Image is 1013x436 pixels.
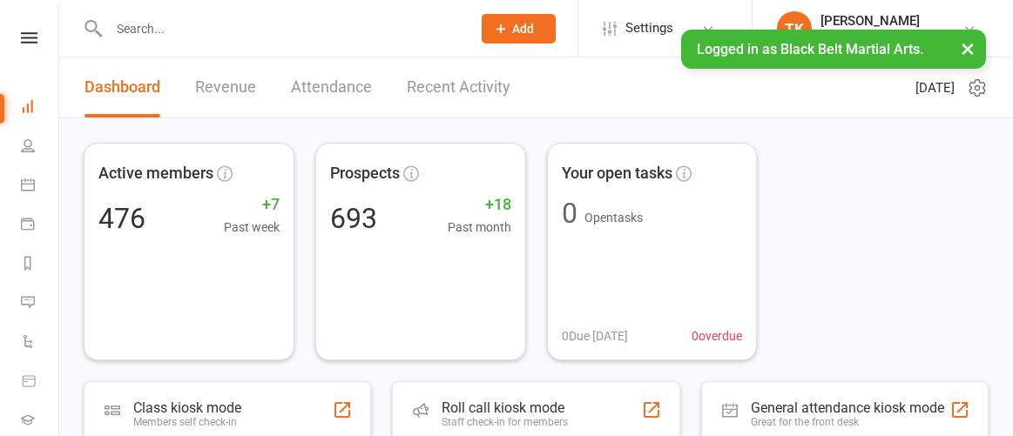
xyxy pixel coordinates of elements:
a: Revenue [195,57,256,117]
input: Search... [104,17,459,41]
span: Settings [625,9,673,48]
div: Black Belt Martial Arts [821,29,940,44]
a: Dashboard [84,57,160,117]
div: Staff check-in for members [442,416,568,428]
a: Dashboard [21,89,60,128]
div: [PERSON_NAME] [821,13,940,29]
span: Prospects [330,161,400,186]
a: People [21,128,60,167]
button: Add [482,14,556,44]
div: 0 [562,199,577,227]
span: Open tasks [584,211,643,225]
div: General attendance kiosk mode [751,399,944,416]
span: +18 [448,192,511,218]
span: Logged in as Black Belt Martial Arts. [697,41,923,57]
div: 693 [330,205,377,232]
div: 476 [98,205,145,232]
a: Payments [21,206,60,245]
span: +7 [224,192,280,218]
button: × [952,30,983,67]
a: Product Sales [21,363,60,402]
span: 0 overdue [692,326,742,345]
span: Add [512,22,534,36]
span: Past month [448,218,511,237]
span: 0 Due [DATE] [562,326,628,345]
a: Reports [21,245,60,285]
a: Recent Activity [407,57,510,117]
a: Calendar [21,167,60,206]
div: Class kiosk mode [133,399,241,416]
div: Great for the front desk [751,416,944,428]
div: Roll call kiosk mode [442,399,568,416]
div: Members self check-in [133,416,241,428]
span: Your open tasks [562,161,672,186]
a: Attendance [291,57,372,117]
span: Past week [224,218,280,237]
span: [DATE] [915,77,955,98]
span: Active members [98,161,213,186]
div: TK [777,11,812,46]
